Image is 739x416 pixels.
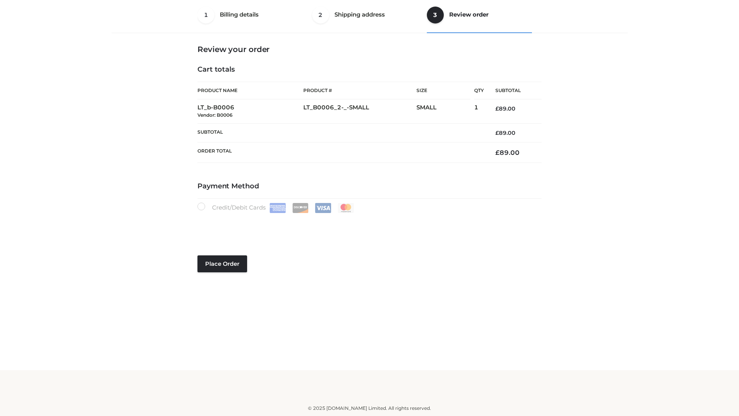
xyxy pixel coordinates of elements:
td: LT_b-B0006 [197,99,303,124]
th: Subtotal [484,82,542,99]
th: Qty [474,82,484,99]
img: Amex [269,203,286,213]
img: Mastercard [338,203,354,213]
button: Place order [197,255,247,272]
bdi: 89.00 [495,149,520,156]
th: Product Name [197,82,303,99]
th: Order Total [197,143,484,163]
div: © 2025 [DOMAIN_NAME] Limited. All rights reserved. [114,404,625,412]
h3: Review your order [197,45,542,54]
h4: Cart totals [197,65,542,74]
small: Vendor: B0006 [197,112,232,118]
span: £ [495,105,499,112]
h4: Payment Method [197,182,542,191]
bdi: 89.00 [495,129,515,136]
img: Discover [292,203,309,213]
th: Subtotal [197,123,484,142]
th: Product # [303,82,416,99]
label: Credit/Debit Cards [197,203,355,213]
td: LT_B0006_2-_-SMALL [303,99,416,124]
img: Visa [315,203,331,213]
span: £ [495,149,500,156]
th: Size [416,82,470,99]
span: £ [495,129,499,136]
bdi: 89.00 [495,105,515,112]
td: SMALL [416,99,474,124]
iframe: Secure payment input frame [196,211,540,240]
td: 1 [474,99,484,124]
